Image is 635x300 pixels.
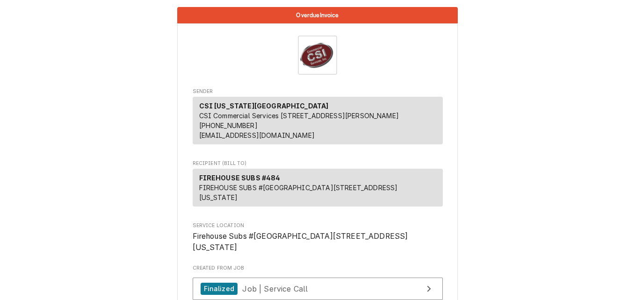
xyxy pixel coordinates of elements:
span: Firehouse Subs #[GEOGRAPHIC_DATA][STREET_ADDRESS][US_STATE] [193,232,408,252]
span: Service Location [193,222,443,229]
div: Invoice Sender [193,88,443,149]
div: Recipient (Bill To) [193,169,443,207]
div: Finalized [201,283,238,295]
a: [PHONE_NUMBER] [199,121,258,129]
span: CSI Commercial Services [STREET_ADDRESS][PERSON_NAME] [199,112,399,120]
div: Recipient (Bill To) [193,169,443,210]
span: Recipient (Bill To) [193,160,443,167]
span: Sender [193,88,443,95]
div: Service Location [193,222,443,253]
div: Sender [193,97,443,144]
div: Status [177,7,458,23]
strong: FIREHOUSE SUBS #484 [199,174,281,182]
div: Sender [193,97,443,148]
div: Invoice Recipient [193,160,443,211]
span: Service Location [193,231,443,253]
img: Logo [298,36,337,75]
span: Job | Service Call [242,284,308,293]
span: Overdue Invoice [296,12,339,18]
span: FIREHOUSE SUBS #[GEOGRAPHIC_DATA][STREET_ADDRESS][US_STATE] [199,184,398,201]
span: Created From Job [193,264,443,272]
strong: CSI [US_STATE][GEOGRAPHIC_DATA] [199,102,329,110]
a: [EMAIL_ADDRESS][DOMAIN_NAME] [199,131,315,139]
